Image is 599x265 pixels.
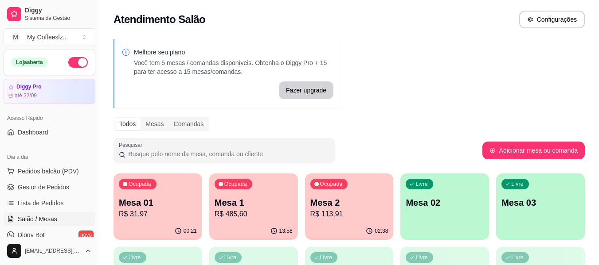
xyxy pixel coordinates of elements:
[279,227,293,234] p: 13:58
[4,240,95,261] button: [EMAIL_ADDRESS][DOMAIN_NAME]
[134,48,333,57] p: Melhore seu plano
[4,196,95,210] a: Lista de Pedidos
[501,196,579,209] p: Mesa 03
[482,142,585,159] button: Adicionar mesa ou comanda
[114,118,141,130] div: Todos
[215,196,293,209] p: Mesa 1
[209,173,298,240] button: OcupadaMesa 1R$ 485,6013:58
[496,173,585,240] button: LivreMesa 03
[4,164,95,178] button: Pedidos balcão (PDV)
[119,141,145,149] label: Pesquisar
[224,254,237,261] p: Livre
[511,254,524,261] p: Livre
[415,254,428,261] p: Livre
[4,111,95,125] div: Acesso Rápido
[305,173,394,240] button: OcupadaMesa 2R$ 113,9102:38
[11,58,48,67] div: Loja aberta
[18,230,45,239] span: Diggy Bot
[16,84,42,90] article: Diggy Pro
[11,33,20,42] span: M
[406,196,484,209] p: Mesa 02
[320,181,343,188] p: Ocupada
[119,209,197,219] p: R$ 31,97
[68,57,88,68] button: Alterar Status
[129,181,151,188] p: Ocupada
[4,79,95,104] a: Diggy Proaté 22/09
[224,181,247,188] p: Ocupada
[125,150,330,158] input: Pesquisar
[4,28,95,46] button: Select a team
[134,58,333,76] p: Você tem 5 mesas / comandas disponíveis. Obtenha o Diggy Pro + 15 para ter acesso a 15 mesas/coma...
[18,215,57,223] span: Salão / Mesas
[169,118,209,130] div: Comandas
[25,7,92,15] span: Diggy
[129,254,141,261] p: Livre
[519,11,585,28] button: Configurações
[4,180,95,194] a: Gestor de Pedidos
[27,33,68,42] div: My Coffeeslz ...
[141,118,168,130] div: Mesas
[215,209,293,219] p: R$ 485,60
[4,212,95,226] a: Salão / Mesas
[114,173,202,240] button: OcupadaMesa 01R$ 31,9700:21
[4,4,95,25] a: DiggySistema de Gestão
[400,173,489,240] button: LivreMesa 02
[114,12,205,27] h2: Atendimento Salão
[4,228,95,242] a: Diggy Botnovo
[4,125,95,139] a: Dashboard
[18,183,69,192] span: Gestor de Pedidos
[310,196,388,209] p: Mesa 2
[310,209,388,219] p: R$ 113,91
[184,227,197,234] p: 00:21
[25,15,92,22] span: Sistema de Gestão
[279,81,333,99] button: Fazer upgrade
[4,150,95,164] div: Dia a dia
[18,167,79,176] span: Pedidos balcão (PDV)
[320,254,333,261] p: Livre
[15,92,37,99] article: até 22/09
[415,181,428,188] p: Livre
[375,227,388,234] p: 02:38
[18,199,64,207] span: Lista de Pedidos
[119,196,197,209] p: Mesa 01
[18,128,48,137] span: Dashboard
[25,247,81,254] span: [EMAIL_ADDRESS][DOMAIN_NAME]
[511,181,524,188] p: Livre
